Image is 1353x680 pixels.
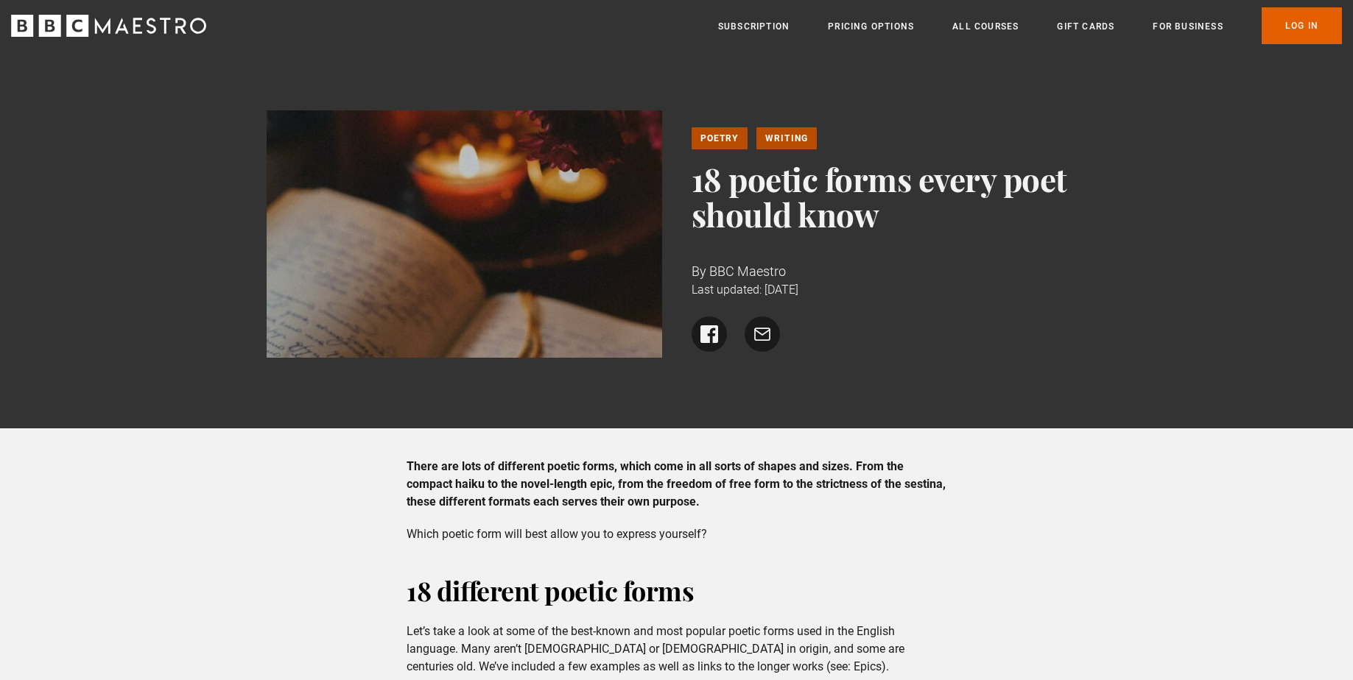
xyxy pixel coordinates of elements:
[692,127,748,149] a: Poetry
[407,459,946,509] strong: There are lots of different poetic forms, which come in all sorts of shapes and sizes. From the c...
[1262,7,1342,44] a: Log In
[718,7,1342,44] nav: Primary
[718,19,790,34] a: Subscription
[407,525,946,543] p: Which poetic form will best allow you to express yourself?
[407,623,946,676] p: Let’s take a look at some of the best-known and most popular poetic forms used in the English lan...
[828,19,914,34] a: Pricing Options
[692,263,706,279] span: By
[692,161,1087,232] h1: 18 poetic forms every poet should know
[756,127,817,149] a: Writing
[1057,19,1114,34] a: Gift Cards
[1153,19,1223,34] a: For business
[952,19,1019,34] a: All Courses
[11,15,206,37] svg: BBC Maestro
[692,283,798,297] time: Last updated: [DATE]
[407,573,946,608] h2: 18 different poetic forms
[709,263,786,279] span: BBC Maestro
